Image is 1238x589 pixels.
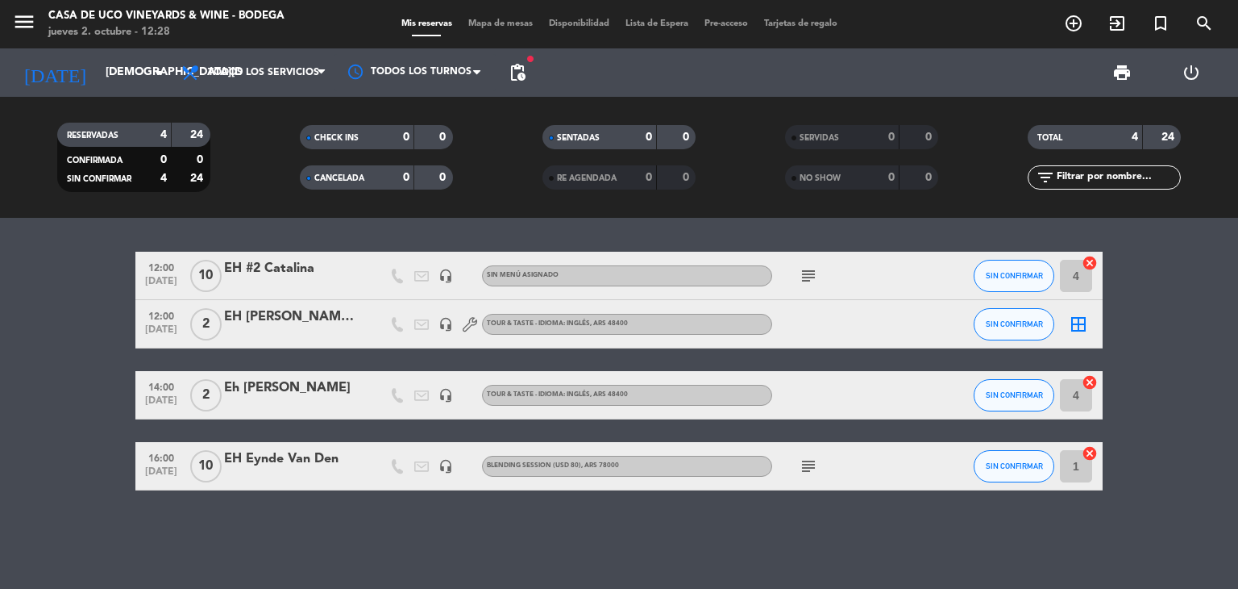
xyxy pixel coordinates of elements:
i: add_circle_outline [1064,14,1083,33]
i: turned_in_not [1151,14,1170,33]
strong: 4 [1132,132,1138,143]
span: SIN CONFIRMAR [67,175,131,183]
span: BLENDING SESSION (USD 80) [487,462,619,469]
strong: 0 [925,132,935,143]
i: headset_mic [438,388,453,403]
div: EH #2 Catalina [224,258,361,279]
span: [DATE] [141,466,181,485]
span: 10 [190,260,222,292]
span: SIN CONFIRMAR [986,320,1043,328]
button: SIN CONFIRMAR [974,450,1054,482]
span: Pre-acceso [696,19,756,28]
i: cancel [1082,255,1098,271]
i: cancel [1082,374,1098,391]
span: Disponibilidad [541,19,617,28]
span: TOTAL [1037,134,1062,142]
span: 12:00 [141,257,181,276]
div: Casa de Uco Vineyards & Wine - Bodega [48,8,285,24]
strong: 4 [160,173,167,184]
span: SERVIDAS [800,134,839,142]
i: headset_mic [438,317,453,332]
span: print [1112,63,1132,82]
strong: 0 [646,172,652,183]
strong: 0 [888,132,895,143]
span: 2 [190,308,222,340]
span: , ARS 78000 [581,462,619,469]
span: Lista de Espera [617,19,696,28]
i: subject [799,457,818,476]
span: RE AGENDADA [557,174,617,182]
strong: 0 [925,172,935,183]
span: Mis reservas [393,19,460,28]
span: NO SHOW [800,174,841,182]
strong: 0 [160,154,167,165]
strong: 0 [683,172,692,183]
i: subject [799,266,818,286]
span: SIN CONFIRMAR [986,462,1043,470]
span: 14:00 [141,377,181,395]
i: headset_mic [438,269,453,283]
i: arrow_drop_down [150,63,169,82]
strong: 24 [190,173,206,184]
span: pending_actions [508,63,527,82]
span: TOUR & TASTE - IDIOMA: INGLÉS [487,320,628,327]
span: , ARS 48400 [590,320,628,327]
strong: 0 [646,132,652,143]
strong: 0 [403,132,409,143]
button: SIN CONFIRMAR [974,308,1054,340]
span: TOUR & TASTE - IDIOMA: INGLÉS [487,391,628,398]
div: EH Eynde Van Den [224,449,361,470]
span: SENTADAS [557,134,600,142]
span: 12:00 [141,306,181,324]
strong: 0 [403,172,409,183]
strong: 0 [439,172,449,183]
div: jueves 2. octubre - 12:28 [48,24,285,40]
span: Mapa de mesas [460,19,541,28]
strong: 0 [683,132,692,143]
span: 10 [190,450,222,482]
i: search [1194,14,1214,33]
div: LOG OUT [1157,48,1226,97]
span: Todos los servicios [208,67,319,78]
span: RESERVADAS [67,132,118,140]
span: SIN CONFIRMAR [986,271,1043,280]
strong: 24 [190,129,206,140]
span: CANCELADA [314,174,364,182]
strong: 0 [197,154,206,165]
button: SIN CONFIRMAR [974,260,1054,292]
button: SIN CONFIRMAR [974,379,1054,411]
i: exit_to_app [1107,14,1127,33]
span: SIN CONFIRMAR [986,391,1043,399]
span: 16:00 [141,448,181,466]
i: border_all [1069,315,1088,334]
span: [DATE] [141,276,181,294]
span: fiber_manual_record [526,54,535,64]
i: menu [12,10,36,34]
strong: 0 [439,132,449,143]
i: cancel [1082,445,1098,462]
span: Tarjetas de regalo [756,19,845,28]
i: [DATE] [12,55,98,90]
i: headset_mic [438,459,453,474]
div: Eh [PERSON_NAME] [224,378,361,399]
span: , ARS 48400 [590,391,628,398]
span: 2 [190,379,222,411]
i: power_settings_new [1182,63,1201,82]
div: EH [PERSON_NAME] #11 [224,307,361,328]
strong: 0 [888,172,895,183]
span: CONFIRMADA [67,157,123,165]
i: filter_list [1036,168,1055,187]
span: [DATE] [141,324,181,343]
input: Filtrar por nombre... [1055,169,1180,186]
strong: 4 [160,129,167,140]
span: Sin menú asignado [487,272,559,278]
button: menu [12,10,36,40]
span: CHECK INS [314,134,359,142]
span: [DATE] [141,395,181,414]
strong: 24 [1161,132,1178,143]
